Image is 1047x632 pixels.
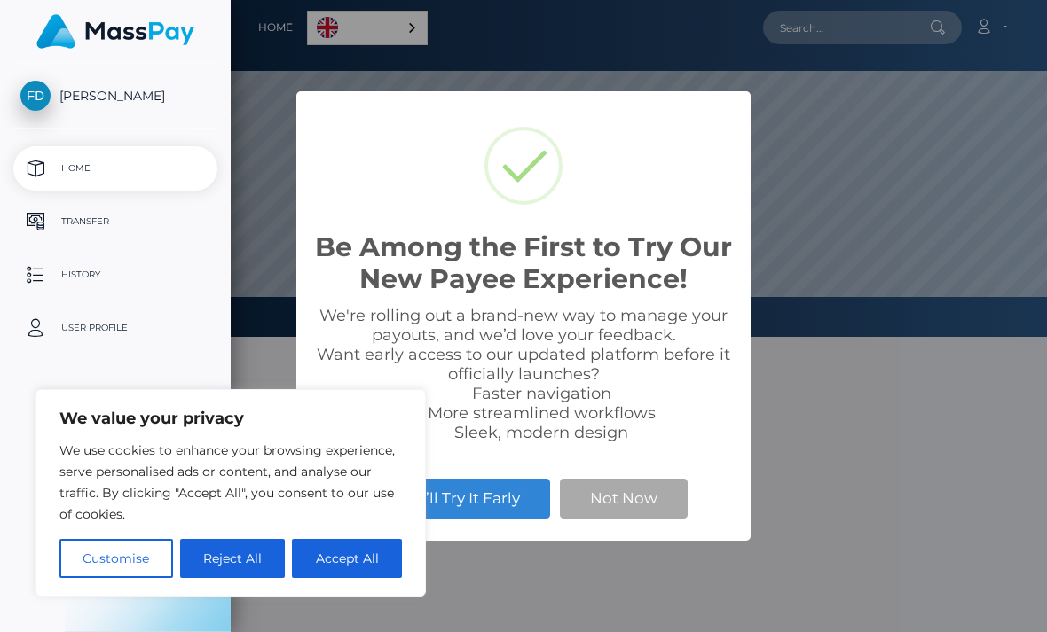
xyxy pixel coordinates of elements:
button: Reject All [180,539,286,578]
h2: Be Among the First to Try Our New Payee Experience! [314,231,733,295]
button: Not Now [560,479,688,518]
p: User Profile [20,315,210,341]
p: History [20,261,210,288]
button: Customise [59,539,173,578]
img: MassPay [36,14,194,49]
span: [PERSON_NAME] [13,88,217,104]
li: Sleek, modern design [350,423,733,442]
div: We're rolling out a brand-new way to manage your payouts, and we’d love your feedback. Want early... [314,306,733,442]
button: Yes, I’ll Try It Early [359,479,550,518]
p: We use cookies to enhance your browsing experience, serve personalised ads or content, and analys... [59,440,402,525]
div: We value your privacy [35,389,426,597]
li: Faster navigation [350,384,733,403]
p: Home [20,155,210,182]
li: More streamlined workflows [350,403,733,423]
button: Accept All [292,539,402,578]
p: Transfer [20,208,210,235]
p: We value your privacy [59,408,402,429]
